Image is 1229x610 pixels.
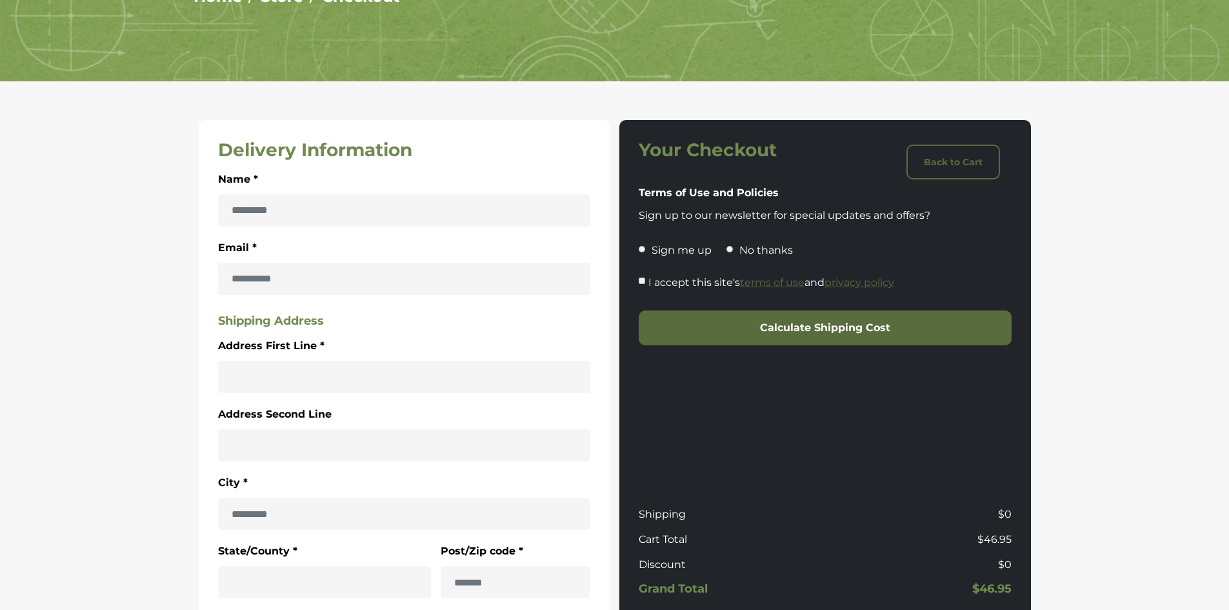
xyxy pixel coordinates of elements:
p: Shipping [639,507,820,522]
p: Sign up to our newsletter for special updates and offers? [639,208,1012,223]
p: Cart Total [639,532,820,547]
h3: Your Checkout [639,139,820,161]
p: $0 [830,557,1011,573]
p: $46.95 [830,532,1011,547]
label: State/County * [218,543,297,560]
p: No thanks [739,243,793,258]
p: Sign me up [652,243,712,258]
label: Address Second Line [218,406,332,423]
h5: Grand Total [639,582,820,596]
label: Terms of Use and Policies [639,185,779,201]
label: City * [218,474,248,491]
a: privacy policy [824,276,894,289]
label: Name * [218,171,258,188]
p: Discount [639,557,820,573]
h5: Shipping Address [218,314,591,329]
a: Back to Cart [906,145,1000,179]
h3: Delivery Information [218,139,591,161]
p: $0 [830,507,1011,522]
a: terms of use [740,276,804,289]
label: Post/Zip code * [441,543,523,560]
button: Calculate Shipping Cost [639,310,1012,345]
h5: $46.95 [830,582,1011,596]
label: Email * [218,239,257,256]
label: Address First Line * [218,338,325,354]
label: I accept this site's and [648,274,894,291]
